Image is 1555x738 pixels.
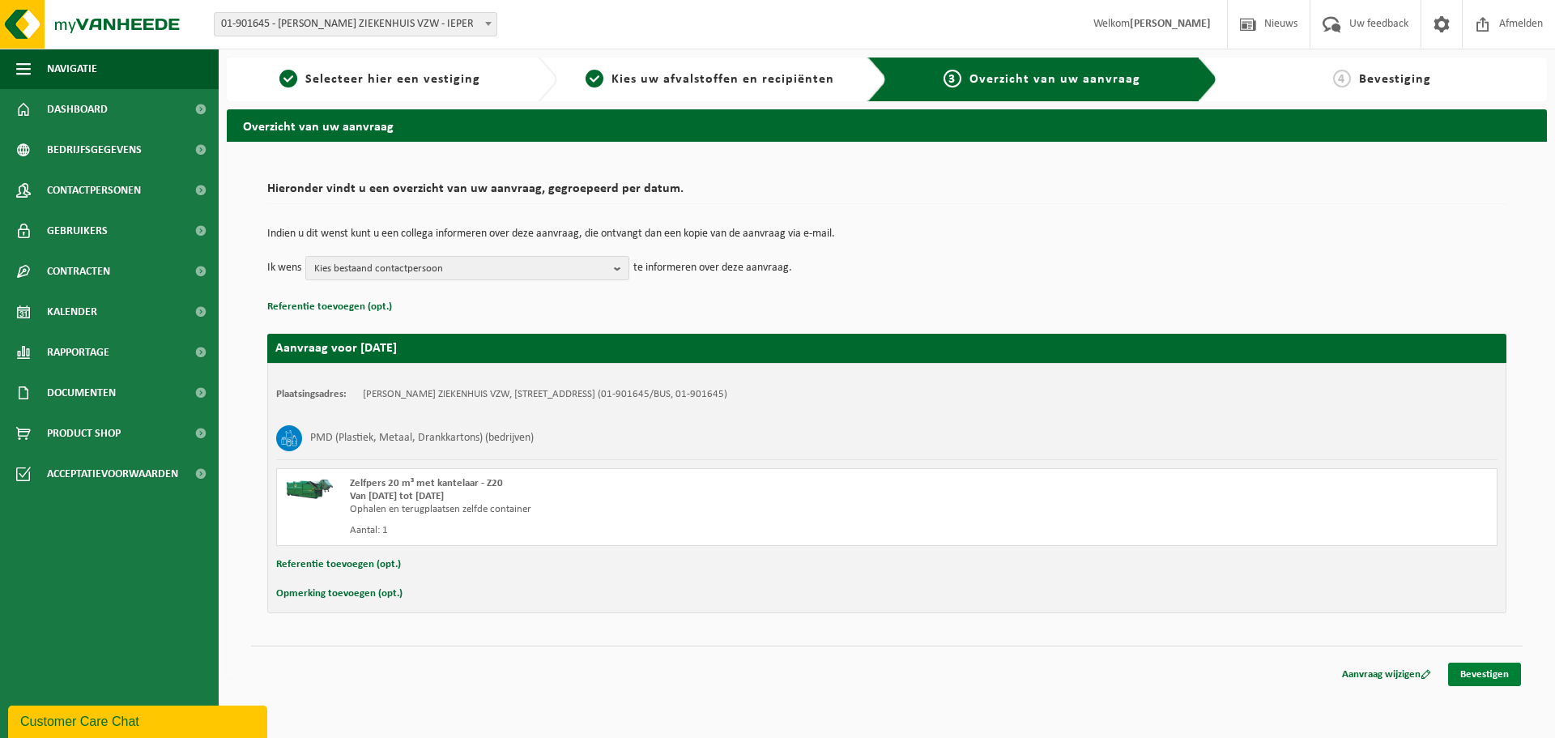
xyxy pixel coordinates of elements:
a: 1Selecteer hier een vestiging [235,70,525,89]
span: Kies uw afvalstoffen en recipiënten [611,73,834,86]
span: Bevestiging [1359,73,1431,86]
strong: [PERSON_NAME] [1130,18,1211,30]
span: Rapportage [47,332,109,373]
span: Contracten [47,251,110,292]
p: te informeren over deze aanvraag. [633,256,792,280]
div: Ophalen en terugplaatsen zelfde container [350,503,952,516]
iframe: chat widget [8,702,271,738]
a: Bevestigen [1448,663,1521,686]
span: Navigatie [47,49,97,89]
button: Referentie toevoegen (opt.) [276,554,401,575]
h3: PMD (Plastiek, Metaal, Drankkartons) (bedrijven) [310,425,534,451]
p: Ik wens [267,256,301,280]
span: Documenten [47,373,116,413]
span: Bedrijfsgegevens [47,130,142,170]
button: Opmerking toevoegen (opt.) [276,583,403,604]
span: Kalender [47,292,97,332]
td: [PERSON_NAME] ZIEKENHUIS VZW, [STREET_ADDRESS] (01-901645/BUS, 01-901645) [363,388,727,401]
span: 01-901645 - JAN YPERMAN ZIEKENHUIS VZW - IEPER [214,12,497,36]
span: Gebruikers [47,211,108,251]
h2: Overzicht van uw aanvraag [227,109,1547,141]
div: Aantal: 1 [350,524,952,537]
a: 2Kies uw afvalstoffen en recipiënten [565,70,855,89]
span: Zelfpers 20 m³ met kantelaar - Z20 [350,478,503,488]
p: Indien u dit wenst kunt u een collega informeren over deze aanvraag, die ontvangt dan een kopie v... [267,228,1506,240]
strong: Aanvraag voor [DATE] [275,342,397,355]
span: Selecteer hier een vestiging [305,73,480,86]
strong: Van [DATE] tot [DATE] [350,491,444,501]
span: 01-901645 - JAN YPERMAN ZIEKENHUIS VZW - IEPER [215,13,496,36]
strong: Plaatsingsadres: [276,389,347,399]
span: Dashboard [47,89,108,130]
span: 3 [944,70,961,87]
span: Acceptatievoorwaarden [47,454,178,494]
h2: Hieronder vindt u een overzicht van uw aanvraag, gegroepeerd per datum. [267,182,1506,204]
span: Contactpersonen [47,170,141,211]
span: 4 [1333,70,1351,87]
span: 2 [586,70,603,87]
span: Product Shop [47,413,121,454]
img: HK-XZ-20-GN-01.png [285,477,334,501]
button: Kies bestaand contactpersoon [305,256,629,280]
span: Kies bestaand contactpersoon [314,257,607,281]
span: 1 [279,70,297,87]
a: Aanvraag wijzigen [1330,663,1443,686]
button: Referentie toevoegen (opt.) [267,296,392,318]
span: Overzicht van uw aanvraag [969,73,1140,86]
